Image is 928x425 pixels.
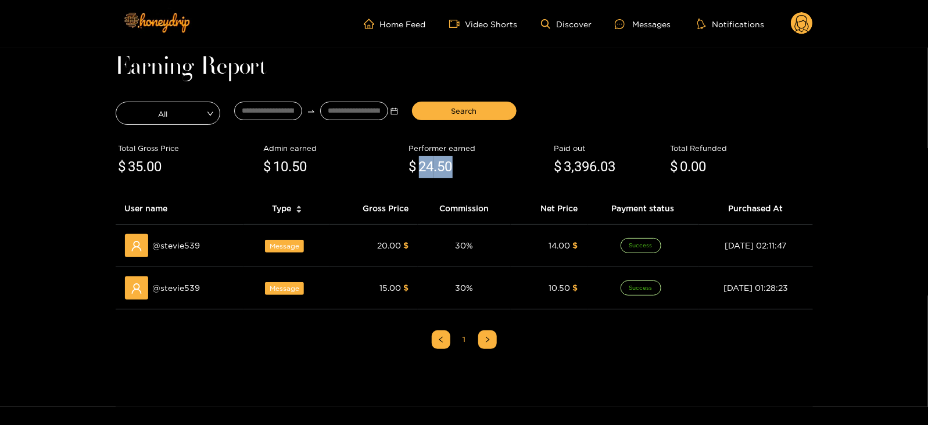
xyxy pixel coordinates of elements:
span: [DATE] 02:11:47 [725,241,787,250]
span: user [131,240,142,252]
a: 1 [456,331,473,348]
span: caret-up [296,204,302,210]
span: $ [119,156,126,178]
span: $ [573,241,578,250]
span: Message [265,282,304,295]
span: $ [264,156,271,178]
span: 35 [128,159,144,175]
a: Video Shorts [449,19,518,29]
span: 15.00 [379,283,401,292]
span: .00 [688,159,707,175]
span: video-camera [449,19,465,29]
span: caret-down [296,208,302,215]
div: Paid out [554,142,665,154]
span: [DATE] 01:28:23 [723,283,788,292]
h1: Earning Report [116,59,813,75]
span: Success [621,280,661,296]
span: $ [671,156,678,178]
th: User name [116,193,245,225]
span: .03 [597,159,616,175]
span: Success [621,238,661,253]
span: 30 % [456,241,474,250]
span: 0 [680,159,688,175]
span: 14.00 [549,241,571,250]
li: Next Page [478,330,497,349]
div: Total Refunded [671,142,810,154]
th: Commission [418,193,511,225]
span: 3,396 [564,159,597,175]
span: swap-right [307,107,316,116]
span: @ stevie539 [153,239,200,252]
button: right [478,330,497,349]
span: $ [554,156,562,178]
th: Payment status [587,193,699,225]
button: left [432,330,450,349]
th: Net Price [511,193,587,225]
li: Previous Page [432,330,450,349]
span: right [484,336,491,343]
th: Gross Price [329,193,418,225]
button: Search [412,102,517,120]
span: .00 [144,159,162,175]
span: user [131,283,142,294]
span: left [438,336,445,343]
span: $ [403,283,409,292]
div: Performer earned [409,142,549,154]
span: 30 % [456,283,474,292]
span: 10 [274,159,289,175]
span: home [364,19,380,29]
span: 20.00 [377,241,401,250]
li: 1 [455,330,474,349]
span: Search [452,105,477,117]
th: Purchased At [699,193,813,225]
a: Discover [541,19,592,29]
span: Type [272,202,291,215]
span: 10.50 [549,283,571,292]
span: to [307,107,316,116]
span: All [116,105,220,121]
div: Admin earned [264,142,403,154]
span: Message [265,240,304,253]
div: Total Gross Price [119,142,258,154]
span: $ [573,283,578,292]
div: Messages [615,17,671,31]
span: $ [403,241,409,250]
a: Home Feed [364,19,426,29]
span: .50 [434,159,453,175]
span: $ [409,156,417,178]
span: 24 [419,159,434,175]
span: .50 [289,159,307,175]
button: Notifications [694,18,768,30]
span: @ stevie539 [153,282,200,294]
